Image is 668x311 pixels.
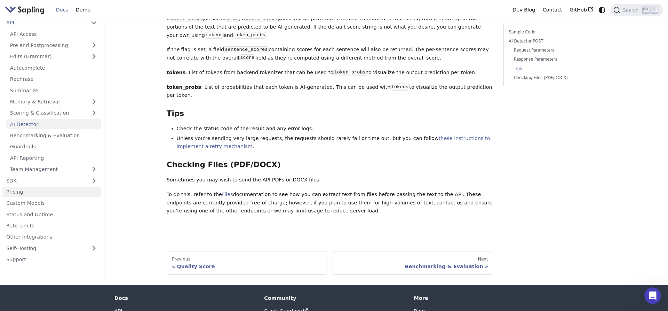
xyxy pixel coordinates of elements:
[167,176,494,184] p: Sometimes you may wish to send the API PDFs or DOCX files.
[177,135,490,149] a: these instructions to implement a retry mechanism
[5,5,47,15] a: Sapling.ai
[167,109,494,118] h3: Tips
[6,74,101,84] a: Rephrase
[167,84,201,90] strong: token_probs
[651,7,658,13] kbd: K
[6,119,101,129] a: AI Detector
[6,29,101,39] a: API Access
[611,4,663,16] button: Search (Ctrl+K)
[5,5,45,15] img: Sapling.ai
[167,83,494,100] p: : List of probabilities that each token is AI-generated. This can be used with to visualize the o...
[509,5,539,15] a: Dev Blog
[6,131,101,141] a: Benchmarking & Evaluation
[172,256,322,262] div: Previous
[514,47,601,54] a: Request Parameters
[509,38,603,45] a: AI Detector POST
[167,251,494,275] nav: Docs pages
[644,287,661,304] iframe: Intercom live chat
[87,176,101,186] button: Expand sidebar category 'SDK'
[72,5,94,15] a: Demo
[620,7,643,13] span: Search
[514,65,601,72] a: Tips
[2,209,101,219] a: Status and Uptime
[509,29,603,36] a: Sample Code
[6,85,101,95] a: Summarize
[6,97,101,107] a: Memory & Retrieval
[2,232,101,242] a: Other Integrations
[6,142,101,152] a: Guardrails
[177,134,494,151] li: Unless you're sending very large requests, the requests should rarely fail or time out, but you c...
[6,164,101,174] a: Team Management
[597,5,607,15] button: Switch between dark and light mode (currently system mode)
[167,251,328,275] a: PreviousQuality Score
[167,70,186,75] strong: tokens
[2,18,87,28] a: API
[177,125,494,133] li: Check the status code of the result and any error logs.
[2,243,101,253] a: Self-Hosting
[2,187,101,197] a: Pricing
[6,153,101,163] a: API Reporting
[333,251,494,275] a: NextBenchmarking & Evaluation
[414,295,554,301] div: More
[87,18,101,28] button: Collapse sidebar category 'API'
[6,63,101,73] a: Autocomplete
[2,221,101,231] a: Rate Limits
[167,46,494,62] p: If the flag is set, a field containing scores for each sentence will also be returned. The per-se...
[167,15,494,39] p: If is set to , a field will be provided. The field contains an HTML string with a heatmap of the ...
[333,69,366,76] code: token_probs
[6,52,101,62] a: Edits (Grammar)
[233,32,266,39] code: token_probs
[224,46,269,53] code: sentence_scores
[264,295,404,301] div: Community
[114,295,254,301] div: Docs
[167,160,494,170] h3: Checking Files (PDF/DOCX)
[2,198,101,208] a: Custom Models
[2,255,101,265] a: Support
[539,5,566,15] a: Contact
[205,32,224,39] code: tokens
[338,256,488,262] div: Next
[514,75,601,81] a: Checking Files (PDF/DOCX)
[566,5,597,15] a: GitHub
[2,176,87,186] a: SDK
[6,108,101,118] a: Scoring & Classification
[390,84,409,91] code: tokens
[338,263,488,270] div: Benchmarking & Evaluation
[167,191,494,215] p: To do this, refer to the documentation to see how you can extract text from files before passing ...
[222,192,233,197] a: Files
[514,56,601,63] a: Response Parameters
[167,69,494,77] p: : List of tokens from backend tokenizer that can be used to to visualize the output prediction pe...
[6,40,101,50] a: Pre and Postprocessing
[52,5,72,15] a: Docs
[172,263,322,270] div: Quality Score
[239,54,255,61] code: score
